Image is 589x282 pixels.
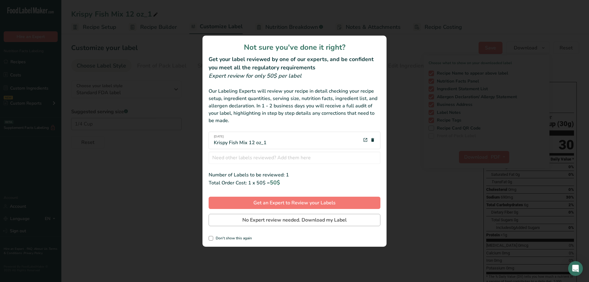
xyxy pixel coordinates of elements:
div: Open Intercom Messenger [568,261,583,276]
input: Need other labels reviewed? Add them here [209,152,380,164]
span: Don't show this again [213,236,252,241]
span: 50$ [270,179,280,186]
span: No Expert review needed. Download my Label [242,216,347,224]
span: [DATE] [214,134,267,139]
button: No Expert review needed. Download my Label [209,214,380,226]
span: Get an Expert to Review your Labels [253,199,336,207]
div: Our Labeling Experts will review your recipe in detail checking your recipe setup, ingredient qua... [209,87,380,124]
div: Expert review for only 50$ per label [209,72,380,80]
h2: Get your label reviewed by one of our experts, and be confident you meet all the regulatory requi... [209,55,380,72]
div: Krispy Fish Mix 12 oz_1 [214,134,267,146]
div: Number of Labels to be reviewed: 1 [209,171,380,179]
button: Get an Expert to Review your Labels [209,197,380,209]
h1: Not sure you've done it right? [209,42,380,53]
div: Total Order Cost: 1 x 50$ = [209,179,380,187]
